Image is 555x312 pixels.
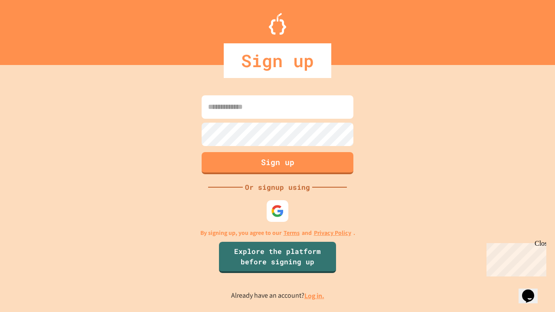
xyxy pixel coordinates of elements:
[284,228,300,237] a: Terms
[314,228,351,237] a: Privacy Policy
[304,291,324,300] a: Log in.
[243,182,312,192] div: Or signup using
[3,3,60,55] div: Chat with us now!Close
[202,152,353,174] button: Sign up
[483,240,546,276] iframe: chat widget
[219,242,336,273] a: Explore the platform before signing up
[224,43,331,78] div: Sign up
[519,277,546,303] iframe: chat widget
[231,290,324,301] p: Already have an account?
[269,13,286,35] img: Logo.svg
[200,228,355,237] p: By signing up, you agree to our and .
[271,205,284,218] img: google-icon.svg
